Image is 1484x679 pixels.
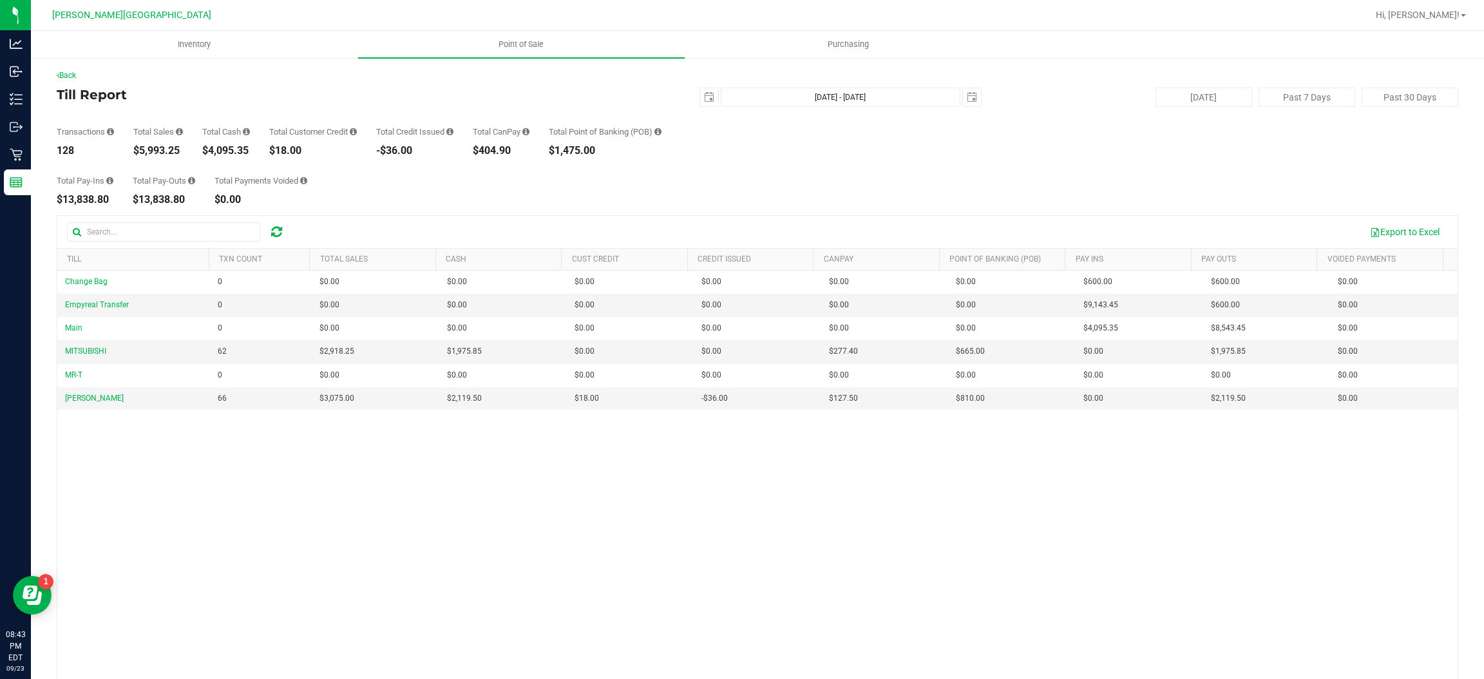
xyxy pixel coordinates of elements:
[1211,345,1246,358] span: $1,975.85
[473,128,529,136] div: Total CanPay
[949,254,1041,263] a: Point of Banking (POB)
[1259,88,1355,107] button: Past 7 Days
[829,392,858,405] span: $127.50
[701,322,721,334] span: $0.00
[1201,254,1236,263] a: Pay Outs
[319,322,339,334] span: $0.00
[176,128,183,136] i: Sum of all successful, non-voided payment transaction amounts (excluding tips and transaction fee...
[829,276,849,288] span: $0.00
[829,299,849,311] span: $0.00
[218,276,222,288] span: 0
[701,345,721,358] span: $0.00
[829,369,849,381] span: $0.00
[67,222,260,242] input: Search...
[214,195,307,205] div: $0.00
[701,369,721,381] span: $0.00
[188,177,195,185] i: Sum of all cash pay-outs removed from tills within the date range.
[829,322,849,334] span: $0.00
[447,322,467,334] span: $0.00
[1083,345,1103,358] span: $0.00
[107,128,114,136] i: Count of all successful payment transactions, possibly including voids, refunds, and cash-back fr...
[1211,322,1246,334] span: $8,543.45
[1338,276,1358,288] span: $0.00
[38,574,53,589] iframe: Resource center unread badge
[6,629,25,664] p: 08:43 PM EDT
[575,345,595,358] span: $0.00
[1083,276,1112,288] span: $600.00
[376,128,453,136] div: Total Credit Issued
[698,254,751,263] a: Credit Issued
[572,254,619,263] a: Cust Credit
[575,392,599,405] span: $18.00
[1338,299,1358,311] span: $0.00
[1083,322,1118,334] span: $4,095.35
[65,370,82,379] span: MR-T
[65,300,129,309] span: Empyreal Transfer
[57,195,113,205] div: $13,838.80
[269,146,357,156] div: $18.00
[133,195,195,205] div: $13,838.80
[65,347,106,356] span: MITSUBISHI
[1362,221,1448,243] button: Export to Excel
[10,148,23,161] inline-svg: Retail
[447,276,467,288] span: $0.00
[10,93,23,106] inline-svg: Inventory
[219,254,262,263] a: TXN Count
[654,128,661,136] i: Sum of the successful, non-voided point-of-banking payment transaction amounts, both via payment ...
[956,392,985,405] span: $810.00
[700,88,718,106] span: select
[57,88,524,102] h4: Till Report
[31,31,358,58] a: Inventory
[218,299,222,311] span: 0
[446,254,466,263] a: Cash
[160,39,228,50] span: Inventory
[446,128,453,136] i: Sum of all successful refund transaction amounts from purchase returns resulting in account credi...
[956,322,976,334] span: $0.00
[320,254,368,263] a: Total Sales
[1376,10,1460,20] span: Hi, [PERSON_NAME]!
[1211,369,1231,381] span: $0.00
[319,345,354,358] span: $2,918.25
[65,394,124,403] span: [PERSON_NAME]
[13,576,52,615] iframe: Resource center
[701,299,721,311] span: $0.00
[1338,392,1358,405] span: $0.00
[6,664,25,673] p: 09/23
[10,176,23,189] inline-svg: Reports
[202,128,250,136] div: Total Cash
[67,254,81,263] a: Till
[243,128,250,136] i: Sum of all successful, non-voided cash payment transaction amounts (excluding tips and transactio...
[319,392,354,405] span: $3,075.00
[1338,345,1358,358] span: $0.00
[218,322,222,334] span: 0
[575,369,595,381] span: $0.00
[300,177,307,185] i: Sum of all voided payment transaction amounts (excluding tips and transaction fees) within the da...
[1211,392,1246,405] span: $2,119.50
[133,128,183,136] div: Total Sales
[218,369,222,381] span: 0
[376,146,453,156] div: -$36.00
[133,177,195,185] div: Total Pay-Outs
[1211,299,1240,311] span: $600.00
[956,276,976,288] span: $0.00
[218,392,227,405] span: 66
[447,299,467,311] span: $0.00
[1362,88,1458,107] button: Past 30 Days
[549,146,661,156] div: $1,475.00
[350,128,357,136] i: Sum of all successful, non-voided payment transaction amounts using account credit as the payment...
[202,146,250,156] div: $4,095.35
[319,299,339,311] span: $0.00
[701,276,721,288] span: $0.00
[810,39,886,50] span: Purchasing
[447,392,482,405] span: $2,119.50
[10,120,23,133] inline-svg: Outbound
[57,128,114,136] div: Transactions
[358,31,685,58] a: Point of Sale
[57,71,76,80] a: Back
[269,128,357,136] div: Total Customer Credit
[319,276,339,288] span: $0.00
[956,299,976,311] span: $0.00
[956,345,985,358] span: $665.00
[57,146,114,156] div: 128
